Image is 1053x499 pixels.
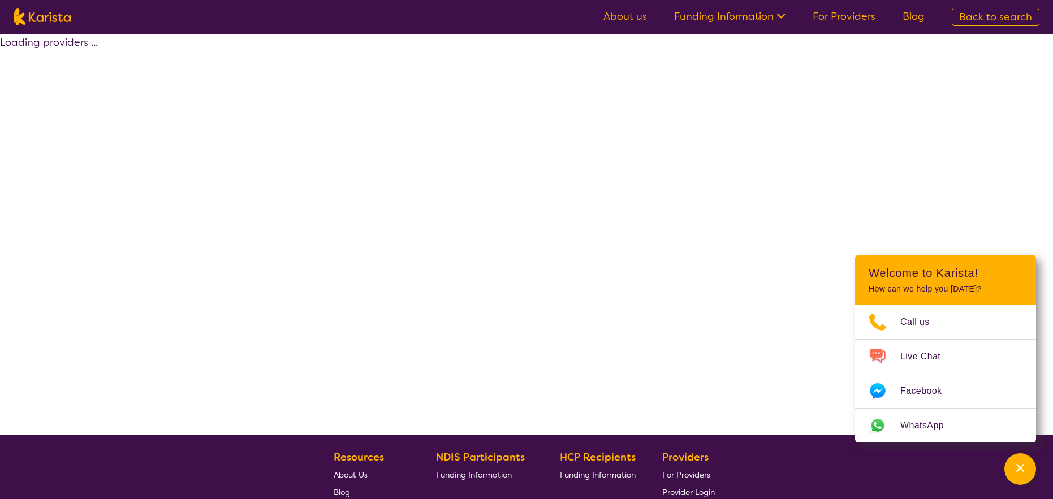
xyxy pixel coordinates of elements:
span: Funding Information [560,470,636,480]
h2: Welcome to Karista! [869,266,1022,280]
a: For Providers [813,10,875,23]
a: For Providers [662,466,715,483]
a: Funding Information [560,466,636,483]
a: Funding Information [436,466,533,483]
span: Back to search [959,10,1032,24]
ul: Choose channel [855,305,1036,442]
button: Channel Menu [1004,453,1036,485]
div: Channel Menu [855,255,1036,442]
a: About us [603,10,647,23]
b: NDIS Participants [436,450,525,464]
a: About Us [334,466,409,483]
span: Live Chat [900,348,954,365]
span: Blog [334,487,350,497]
b: Providers [662,450,709,464]
b: HCP Recipients [560,450,636,464]
a: Blog [903,10,925,23]
span: Funding Information [436,470,512,480]
span: About Us [334,470,368,480]
span: Facebook [900,383,955,400]
b: Resources [334,450,384,464]
a: Back to search [952,8,1039,26]
a: Web link opens in a new tab. [855,409,1036,442]
span: WhatsApp [900,417,957,434]
span: Call us [900,314,943,331]
p: How can we help you [DATE]? [869,284,1022,294]
span: For Providers [662,470,710,480]
img: Karista logo [14,8,71,25]
span: Provider Login [662,487,715,497]
a: Funding Information [674,10,786,23]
